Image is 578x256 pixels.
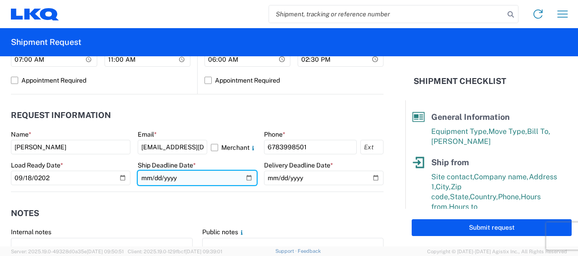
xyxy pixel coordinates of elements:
span: Country, [470,192,498,201]
button: Submit request [412,219,572,236]
span: [DATE] 09:39:01 [185,249,222,254]
span: State, [450,192,470,201]
input: Ext [360,140,384,154]
label: Name [11,130,31,138]
span: [PERSON_NAME] [431,137,491,146]
span: Move Type, [488,127,527,136]
label: Email [138,130,157,138]
label: Phone [264,130,285,138]
span: Copyright © [DATE]-[DATE] Agistix Inc., All Rights Reserved [427,247,567,256]
h2: Request Information [11,111,111,120]
label: Merchant [211,140,257,154]
label: Delivery Deadline Date [264,161,333,169]
label: Internal notes [11,228,51,236]
h2: Shipment Checklist [414,76,506,87]
span: [DATE] 09:50:51 [87,249,124,254]
h2: Shipment Request [11,37,81,48]
a: Support [275,248,298,254]
span: Client: 2025.19.0-129fbcf [128,249,222,254]
span: Site contact, [431,172,474,181]
label: Public notes [202,228,245,236]
h2: Notes [11,209,39,218]
span: Ship from [431,158,469,167]
label: Appointment Required [204,73,384,88]
span: Bill To, [527,127,550,136]
a: Feedback [298,248,321,254]
span: Equipment Type, [431,127,488,136]
label: Ship Deadline Date [138,161,196,169]
label: Appointment Required [11,73,190,88]
span: Phone, [498,192,521,201]
span: Hours to [449,202,478,211]
label: Load Ready Date [11,161,63,169]
span: General Information [431,112,510,122]
span: City, [436,182,451,191]
span: Company name, [474,172,529,181]
input: Shipment, tracking or reference number [269,5,504,23]
span: Server: 2025.19.0-49328d0a35e [11,249,124,254]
